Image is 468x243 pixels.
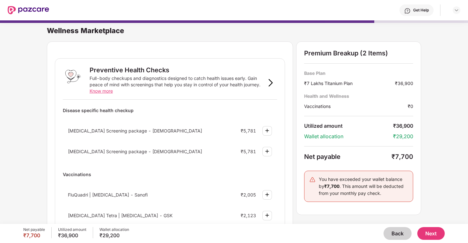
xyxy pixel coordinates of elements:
div: Get Help [413,8,429,13]
div: ₹36,900 [393,123,413,129]
div: Net payable [304,153,391,161]
span: [MEDICAL_DATA] Screening package - [DEMOGRAPHIC_DATA] [68,149,202,154]
span: FluQuadri | [MEDICAL_DATA] - Sanofi [68,192,148,197]
div: Full-body checkups and diagnostics designed to catch health issues early. Gain peace of mind with... [90,75,264,94]
div: ₹2,005 [241,192,256,197]
span: Know more [90,88,113,94]
div: ₹0 [408,103,413,110]
img: svg+xml;base64,PHN2ZyB4bWxucz0iaHR0cDovL3d3dy53My5vcmcvMjAwMC9zdmciIHdpZHRoPSIyNCIgaGVpZ2h0PSIyNC... [309,176,316,183]
img: Preventive Health Checks [63,66,83,87]
div: Net payable [23,227,45,232]
div: ₹5,781 [241,149,256,154]
div: Utilized amount [58,227,86,232]
img: svg+xml;base64,PHN2ZyBpZD0iSGVscC0zMngzMiIgeG1sbnM9Imh0dHA6Ly93d3cudzMub3JnLzIwMDAvc3ZnIiB3aWR0aD... [404,8,411,14]
img: svg+xml;base64,PHN2ZyB3aWR0aD0iOSIgaGVpZ2h0PSIxNiIgdmlld0JveD0iMCAwIDkgMTYiIGZpbGw9Im5vbmUiIHhtbG... [267,79,274,87]
div: Disease specific health checkup [63,105,277,116]
div: Health and Wellness [304,93,413,99]
div: ₹29,200 [99,232,129,239]
button: Back [384,227,412,240]
div: Vaccinations [63,169,277,180]
div: Wallet allocation [304,133,393,140]
div: ₹5,781 [241,128,256,133]
b: ₹7,700 [324,183,340,189]
div: Wallet allocation [99,227,129,232]
div: Vaccinations [304,103,408,110]
button: Next [417,227,445,240]
div: ₹7,700 [391,153,413,161]
img: svg+xml;base64,PHN2ZyBpZD0iRHJvcGRvd24tMzJ4MzIiIHhtbG5zPSJodHRwOi8vd3d3LnczLm9yZy8yMDAwL3N2ZyIgd2... [454,8,459,13]
div: Premium Breakup (2 Items) [304,49,413,57]
div: Base Plan [304,70,413,76]
span: [MEDICAL_DATA] Tetra | [MEDICAL_DATA] - GSK [68,213,172,218]
div: ₹7,700 [23,232,45,239]
div: Preventive Health Checks [90,66,169,74]
div: Utilized amount [304,123,393,129]
div: ₹2,123 [241,213,256,218]
img: svg+xml;base64,PHN2ZyBpZD0iUGx1cy0zMngzMiIgeG1sbnM9Imh0dHA6Ly93d3cudzMub3JnLzIwMDAvc3ZnIiB3aWR0aD... [263,147,271,155]
img: New Pazcare Logo [8,6,49,14]
div: You have exceeded your wallet balance by . This amount will be deducted from your monthly pay check. [319,176,408,197]
img: svg+xml;base64,PHN2ZyBpZD0iUGx1cy0zMngzMiIgeG1sbnM9Imh0dHA6Ly93d3cudzMub3JnLzIwMDAvc3ZnIiB3aWR0aD... [263,127,271,134]
div: ₹7 Lakhs Titanium Plan [304,80,395,87]
div: ₹29,200 [393,133,413,140]
img: svg+xml;base64,PHN2ZyBpZD0iUGx1cy0zMngzMiIgeG1sbnM9Imh0dHA6Ly93d3cudzMub3JnLzIwMDAvc3ZnIiB3aWR0aD... [263,211,271,219]
div: Wellness Marketplace [47,26,468,35]
div: ₹36,900 [58,232,86,239]
span: [MEDICAL_DATA] Screening package - [DEMOGRAPHIC_DATA] [68,128,202,133]
div: ₹36,900 [395,80,413,87]
img: svg+xml;base64,PHN2ZyBpZD0iUGx1cy0zMngzMiIgeG1sbnM9Imh0dHA6Ly93d3cudzMub3JnLzIwMDAvc3ZnIiB3aWR0aD... [263,191,271,198]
